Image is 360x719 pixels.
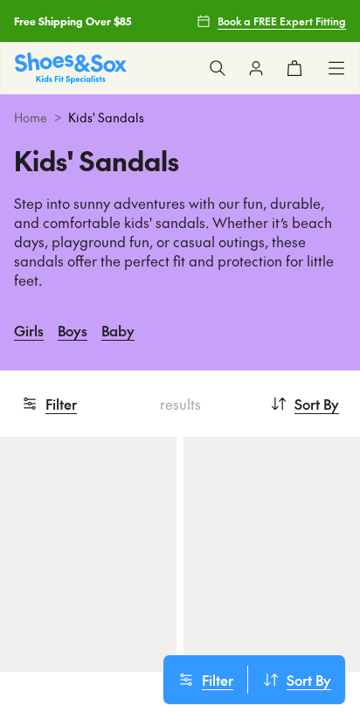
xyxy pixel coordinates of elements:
button: Filter [163,666,247,694]
span: Book a FREE Expert Fitting [218,13,346,29]
a: Shoes & Sox [15,52,127,83]
span: Sort By [287,669,331,690]
button: Sort By [248,666,345,694]
div: > [14,108,346,127]
span: Sort By [294,393,339,414]
button: Sort By [270,384,339,423]
a: Girls [14,311,44,349]
button: Filter [21,384,77,423]
p: Step into sunny adventures with our fun, durable, and comfortable kids' sandals. Whether it’s bea... [14,194,346,290]
span: Kids' Sandals [68,108,144,127]
a: Boys [58,311,87,349]
img: SNS_Logo_Responsive.svg [15,52,127,83]
h1: Kids' Sandals [14,141,346,180]
a: Baby [101,311,135,349]
a: Book a FREE Expert Fitting [197,5,346,37]
a: Home [14,108,47,127]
